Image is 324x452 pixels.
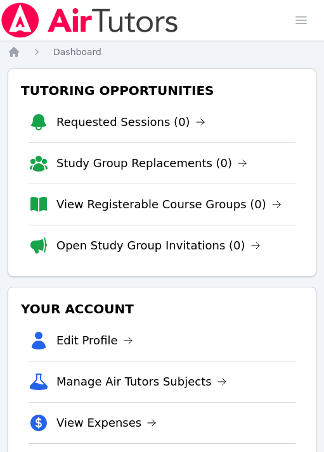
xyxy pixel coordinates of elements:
a: Dashboard [53,46,101,58]
a: Edit Profile [56,332,133,349]
h3: Your Account [18,298,306,320]
a: Open Study Group Invitations (0) [56,237,261,254]
a: View Registerable Course Groups (0) [56,196,282,213]
a: View Expenses [56,414,157,432]
a: Requested Sessions (0) [56,113,205,131]
span: Dashboard [53,47,101,57]
a: Manage Air Tutors Subjects [56,373,227,391]
h3: Tutoring Opportunities [18,79,306,102]
nav: Breadcrumb [8,46,316,58]
a: Study Group Replacements (0) [56,154,247,172]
